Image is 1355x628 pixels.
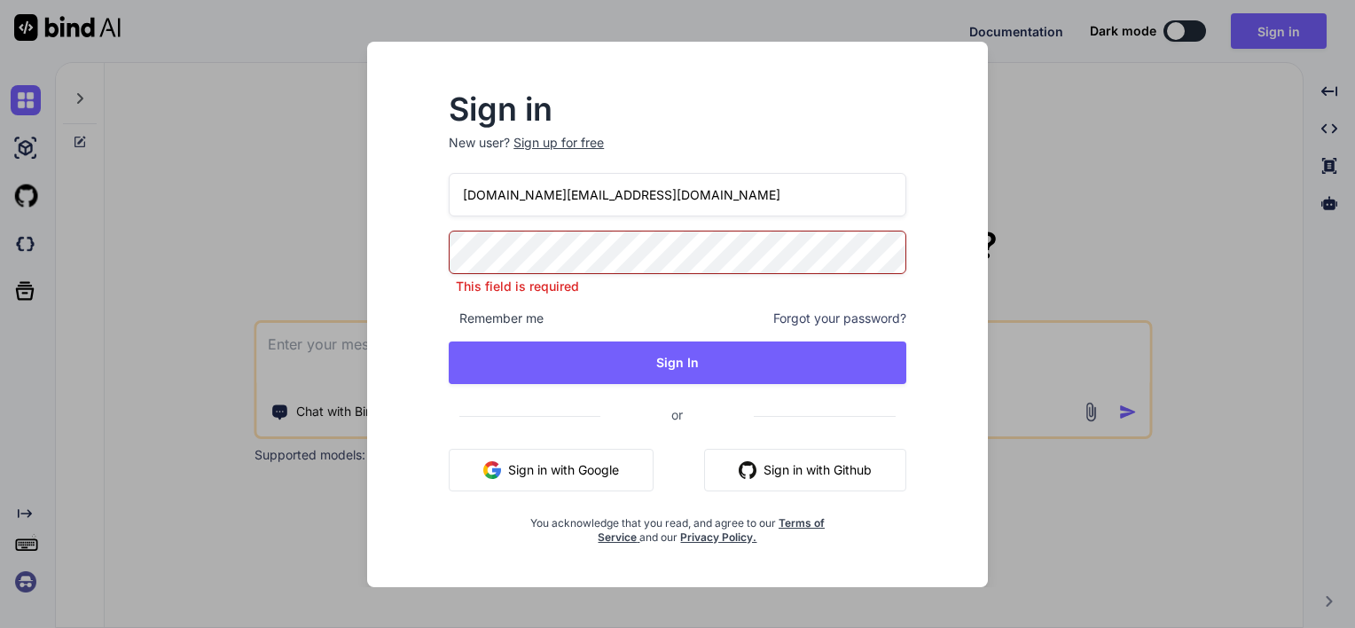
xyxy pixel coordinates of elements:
img: google [483,461,501,479]
img: github [739,461,756,479]
p: New user? [449,134,906,173]
button: Sign in with Google [449,449,654,491]
a: Terms of Service [598,516,825,544]
h2: Sign in [449,95,906,123]
div: You acknowledge that you read, and agree to our and our [525,506,830,545]
a: Privacy Policy. [680,530,756,544]
button: Sign In [449,341,906,384]
span: Forgot your password? [773,310,906,327]
span: or [600,393,754,436]
span: Remember me [449,310,544,327]
div: Sign up for free [513,134,604,152]
input: Login or Email [449,173,906,216]
p: This field is required [449,278,906,295]
button: Sign in with Github [704,449,906,491]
